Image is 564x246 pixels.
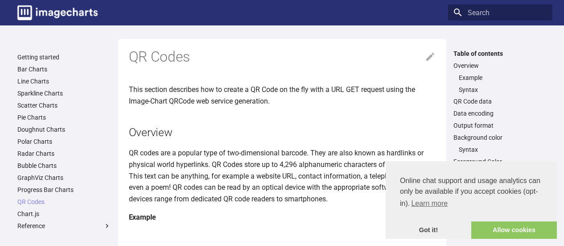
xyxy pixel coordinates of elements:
[448,50,552,190] nav: Table of contents
[17,150,111,158] a: Radar Charts
[17,89,111,97] a: Sparkline Charts
[386,161,557,239] div: cookieconsent
[459,74,547,82] a: Example
[17,101,111,109] a: Scatter Charts
[17,222,111,230] label: Reference
[448,4,552,21] input: Search
[129,125,436,140] h2: Overview
[453,62,547,70] a: Overview
[129,48,436,67] h1: QR Codes
[410,197,449,210] a: learn more about cookies
[17,113,111,121] a: Pie Charts
[453,146,547,154] nav: Background color
[453,97,547,105] a: QR Code data
[386,221,471,239] a: dismiss cookie message
[453,158,547,166] a: Foreground Color
[14,2,101,24] a: Image-Charts documentation
[453,74,547,94] nav: Overview
[17,65,111,73] a: Bar Charts
[453,133,547,142] a: Background color
[17,198,111,206] a: QR Codes
[17,77,111,85] a: Line Charts
[471,221,557,239] a: allow cookies
[17,162,111,170] a: Bubble Charts
[17,210,111,218] a: Chart.js
[459,146,547,154] a: Syntax
[129,147,436,204] p: QR codes are a popular type of two-dimensional barcode. They are also known as hardlinks or physi...
[17,5,98,20] img: logo
[400,175,543,210] span: Online chat support and usage analytics can only be available if you accept cookies (opt-in).
[453,121,547,129] a: Output format
[17,53,111,61] a: Getting started
[17,174,111,182] a: GraphViz Charts
[453,109,547,117] a: Data encoding
[129,212,436,223] h4: Example
[17,125,111,133] a: Doughnut Charts
[17,138,111,146] a: Polar Charts
[448,50,552,58] label: Table of contents
[17,186,111,194] a: Progress Bar Charts
[17,234,111,242] label: Guides
[459,86,547,94] a: Syntax
[129,84,436,107] p: This section describes how to create a QR Code on the fly with a URL GET request using the Image-...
